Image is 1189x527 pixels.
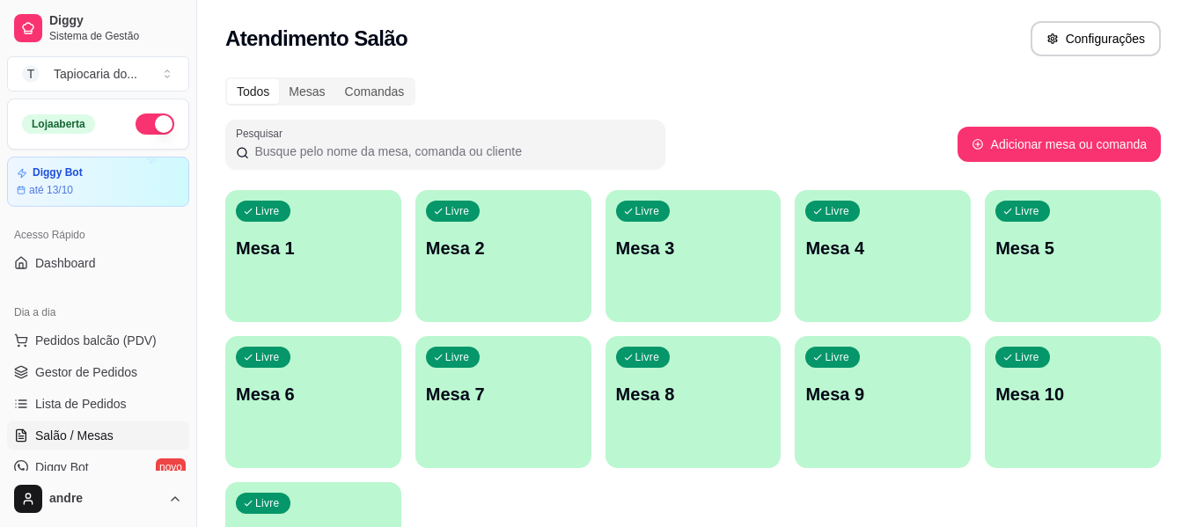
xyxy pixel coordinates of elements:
[995,382,1150,406] p: Mesa 10
[445,204,470,218] p: Livre
[7,421,189,450] a: Salão / Mesas
[7,249,189,277] a: Dashboard
[1031,21,1161,56] button: Configurações
[335,79,415,104] div: Comandas
[805,236,960,260] p: Mesa 4
[616,382,771,406] p: Mesa 8
[136,113,174,135] button: Alterar Status
[227,79,279,104] div: Todos
[415,190,591,322] button: LivreMesa 2
[415,336,591,468] button: LivreMesa 7
[958,127,1161,162] button: Adicionar mesa ou comanda
[7,453,189,481] a: Diggy Botnovo
[35,458,89,476] span: Diggy Bot
[7,157,189,207] a: Diggy Botaté 13/10
[7,326,189,355] button: Pedidos balcão (PDV)
[236,236,391,260] p: Mesa 1
[635,350,660,364] p: Livre
[635,204,660,218] p: Livre
[426,236,581,260] p: Mesa 2
[1015,204,1039,218] p: Livre
[279,79,334,104] div: Mesas
[225,336,401,468] button: LivreMesa 6
[426,382,581,406] p: Mesa 7
[985,336,1161,468] button: LivreMesa 10
[255,350,280,364] p: Livre
[249,143,655,160] input: Pesquisar
[825,350,849,364] p: Livre
[795,336,971,468] button: LivreMesa 9
[35,427,114,444] span: Salão / Mesas
[49,13,182,29] span: Diggy
[606,190,782,322] button: LivreMesa 3
[7,221,189,249] div: Acesso Rápido
[29,183,73,197] article: até 13/10
[35,395,127,413] span: Lista de Pedidos
[35,254,96,272] span: Dashboard
[795,190,971,322] button: LivreMesa 4
[22,65,40,83] span: T
[35,332,157,349] span: Pedidos balcão (PDV)
[995,236,1150,260] p: Mesa 5
[616,236,771,260] p: Mesa 3
[7,56,189,91] button: Select a team
[1015,350,1039,364] p: Livre
[236,382,391,406] p: Mesa 6
[445,350,470,364] p: Livre
[225,190,401,322] button: LivreMesa 1
[7,390,189,418] a: Lista de Pedidos
[7,478,189,520] button: andre
[7,298,189,326] div: Dia a dia
[255,204,280,218] p: Livre
[7,358,189,386] a: Gestor de Pedidos
[35,363,137,381] span: Gestor de Pedidos
[805,382,960,406] p: Mesa 9
[236,126,289,141] label: Pesquisar
[225,25,407,53] h2: Atendimento Salão
[54,65,137,83] div: Tapiocaria do ...
[33,166,83,179] article: Diggy Bot
[22,114,95,134] div: Loja aberta
[7,7,189,49] a: DiggySistema de Gestão
[985,190,1161,322] button: LivreMesa 5
[606,336,782,468] button: LivreMesa 8
[49,491,161,507] span: andre
[255,496,280,510] p: Livre
[49,29,182,43] span: Sistema de Gestão
[825,204,849,218] p: Livre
